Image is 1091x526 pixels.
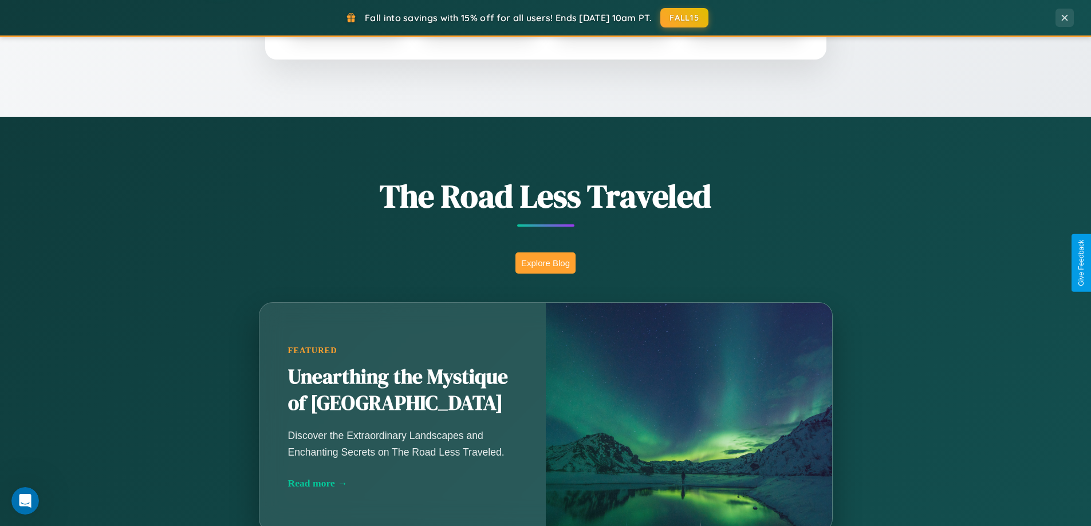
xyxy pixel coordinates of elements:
button: Explore Blog [515,252,576,274]
button: FALL15 [660,8,708,27]
h2: Unearthing the Mystique of [GEOGRAPHIC_DATA] [288,364,517,417]
div: Featured [288,346,517,355]
span: Fall into savings with 15% off for all users! Ends [DATE] 10am PT. [365,12,652,23]
h1: The Road Less Traveled [202,174,889,218]
iframe: Intercom live chat [11,487,39,515]
p: Discover the Extraordinary Landscapes and Enchanting Secrets on The Road Less Traveled. [288,428,517,460]
div: Give Feedback [1077,240,1085,286]
div: Read more → [288,477,517,489]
